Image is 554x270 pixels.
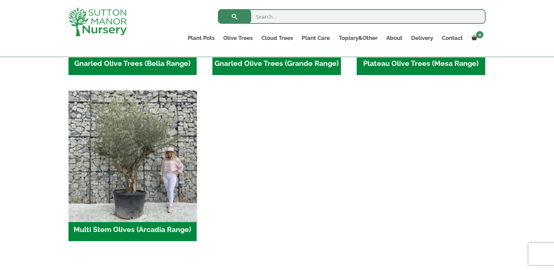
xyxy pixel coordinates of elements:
[334,33,382,43] a: Topiary&Other
[218,9,486,24] input: Search...
[297,33,334,43] a: Plant Care
[68,90,197,241] a: Visit product category Multi Stem Olives (Arcadia Range)
[183,33,219,43] a: Plant Pots
[467,33,486,43] a: 0
[406,33,437,43] a: Delivery
[212,53,341,75] h2: Gnarled Olive Trees (Grande Range)
[476,31,483,38] span: 0
[68,219,197,241] h2: Multi Stem Olives (Arcadia Range)
[219,33,257,43] a: Olive Trees
[437,33,467,43] a: Contact
[382,33,406,43] a: About
[68,53,197,75] h2: Gnarled Olive Trees (Bella Range)
[68,7,127,36] img: logo
[65,87,200,222] img: Multi Stem Olives (Arcadia Range)
[257,33,297,43] a: Cloud Trees
[357,53,485,75] h2: Plateau Olive Trees (Mesa Range)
